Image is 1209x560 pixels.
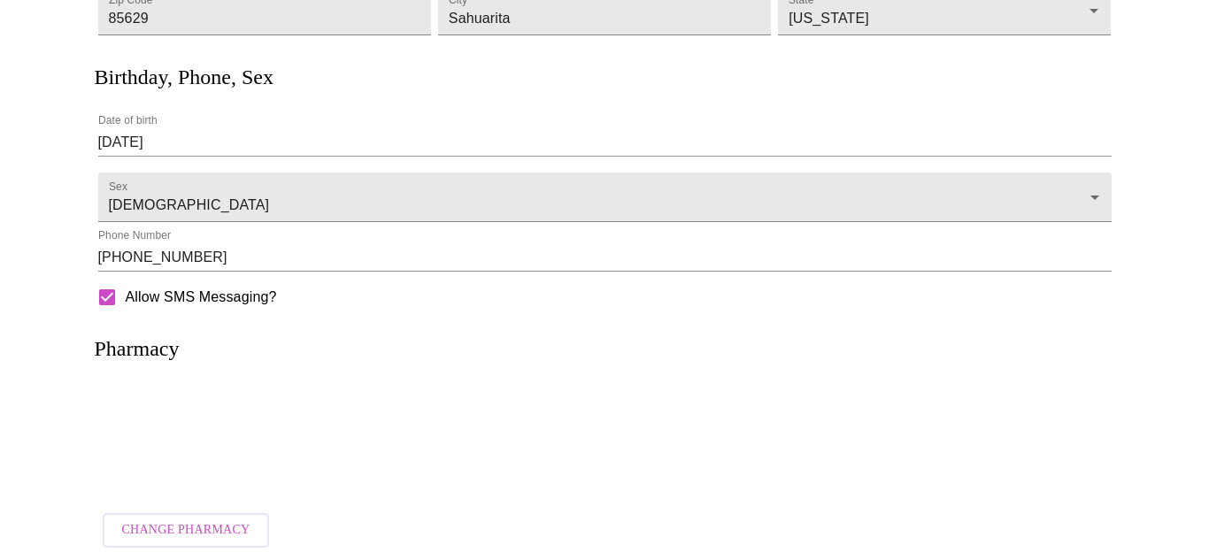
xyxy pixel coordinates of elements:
button: Change Pharmacy [103,513,270,548]
label: Phone Number [98,231,171,242]
div: [DEMOGRAPHIC_DATA] [98,173,1112,222]
label: Date of birth [98,116,158,127]
h3: Birthday, Phone, Sex [95,65,273,89]
h3: Pharmacy [95,337,180,361]
span: Allow SMS Messaging? [126,287,277,308]
span: Change Pharmacy [122,519,250,541]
